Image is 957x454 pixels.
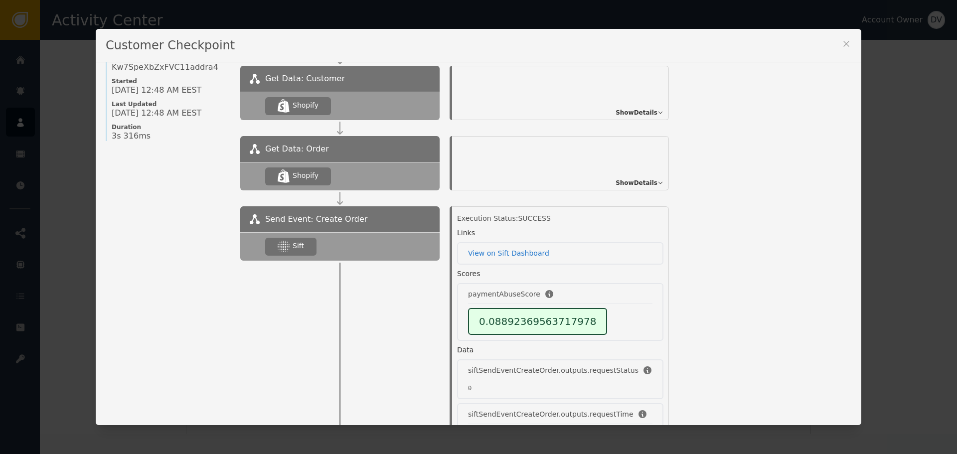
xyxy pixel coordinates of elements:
[112,77,230,85] span: Started
[96,29,861,62] div: Customer Checkpoint
[468,384,652,393] pre: 0
[616,178,657,187] span: Show Details
[293,241,304,251] div: Sift
[265,143,329,155] span: Get Data: Order
[293,100,319,111] div: Shopify
[457,228,475,238] div: Links
[112,100,230,108] span: Last Updated
[293,170,319,181] div: Shopify
[112,123,230,131] span: Duration
[468,289,540,300] div: paymentAbuseScore
[468,308,607,335] div: 0.08892369563717978
[112,85,201,95] span: [DATE] 12:48 AM EEST
[468,248,652,259] a: View on Sift Dashboard
[616,108,657,117] span: Show Details
[468,409,634,420] div: siftSendEventCreateOrder.outputs.requestTime
[112,108,201,118] span: [DATE] 12:48 AM EEST
[457,345,474,355] div: Data
[457,269,480,279] div: Scores
[112,131,151,141] span: 3s 316ms
[468,365,638,376] div: siftSendEventCreateOrder.outputs.requestStatus
[265,73,345,85] span: Get Data: Customer
[265,213,367,225] span: Send Event: Create Order
[112,52,230,72] span: shopify-anon-session-Kw7SpeXbZxFVC11addra4
[457,213,663,224] div: Execution Status: SUCCESS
